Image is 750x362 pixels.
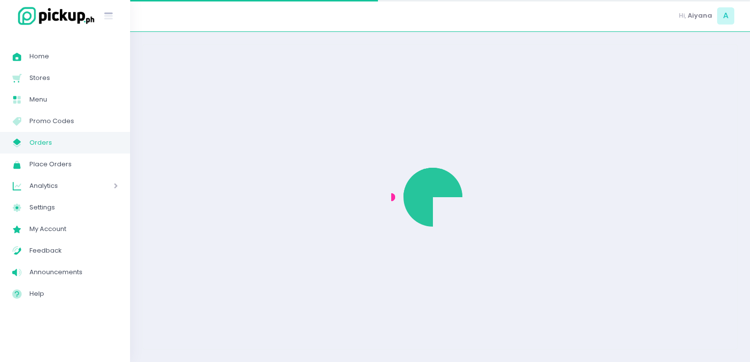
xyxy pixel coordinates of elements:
[29,223,118,235] span: My Account
[29,136,118,149] span: Orders
[29,244,118,257] span: Feedback
[688,11,712,21] span: Aiyana
[29,158,118,171] span: Place Orders
[717,7,734,25] span: A
[29,93,118,106] span: Menu
[29,50,118,63] span: Home
[29,180,86,192] span: Analytics
[29,72,118,84] span: Stores
[12,5,96,26] img: logo
[29,287,118,300] span: Help
[29,201,118,214] span: Settings
[29,115,118,128] span: Promo Codes
[679,11,686,21] span: Hi,
[29,266,118,279] span: Announcements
